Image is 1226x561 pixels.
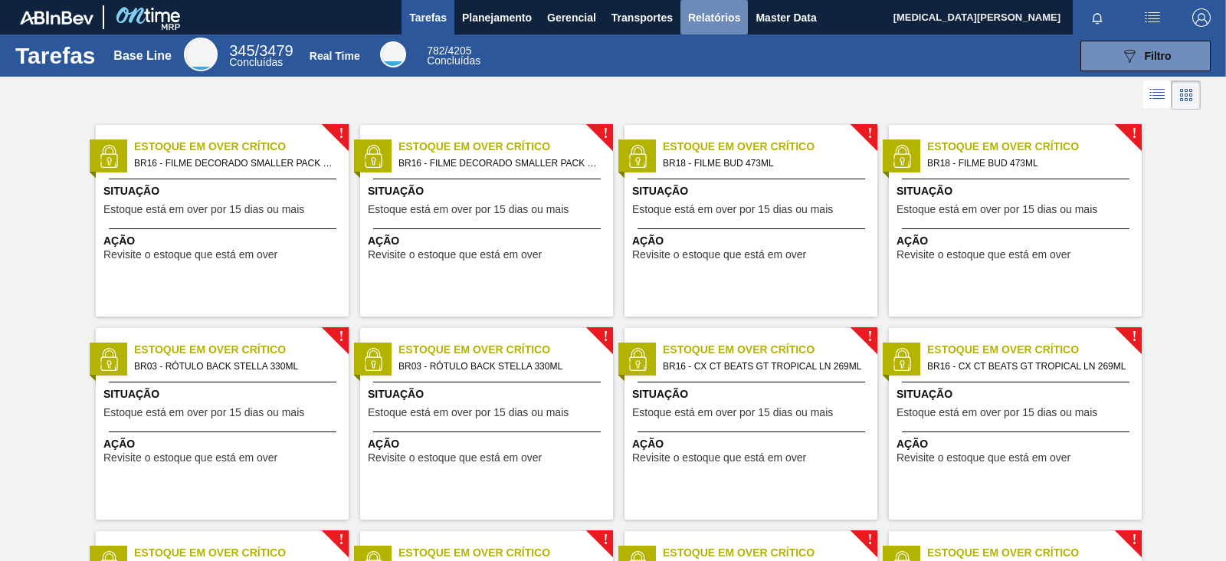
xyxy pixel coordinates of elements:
img: TNhmsLtSVTkK8tSr43FrP2fwEKptu5GPRR3wAAAABJRU5ErkJggg== [20,11,93,25]
span: Situação [897,386,1138,402]
span: ! [339,331,343,343]
span: Revisite o estoque que está em over [103,452,277,464]
span: Estoque está em over por 15 dias ou mais [897,204,1097,215]
img: status [626,348,649,371]
span: ! [603,128,608,139]
span: / 3479 [229,42,293,59]
span: Revisite o estoque que está em over [897,249,1070,261]
span: Ação [632,233,874,249]
span: Estoque está em over por 15 dias ou mais [897,407,1097,418]
button: Notificações [1073,7,1122,28]
span: Transportes [611,8,673,27]
h1: Tarefas [15,47,96,64]
img: status [97,348,120,371]
img: Logout [1192,8,1211,27]
span: Revisite o estoque que está em over [368,452,542,464]
span: ! [339,128,343,139]
span: Estoque em Over Crítico [134,342,349,358]
span: ! [867,128,872,139]
span: BR16 - FILME DECORADO SMALLER PACK 269ML [134,155,336,172]
span: BR16 - FILME DECORADO SMALLER PACK 269ML [398,155,601,172]
span: Revisite o estoque que está em over [103,249,277,261]
span: Ação [897,436,1138,452]
span: Estoque em Over Crítico [398,342,613,358]
div: Visão em Lista [1143,80,1172,110]
span: ! [867,331,872,343]
span: Situação [103,183,345,199]
span: Revisite o estoque que está em over [897,452,1070,464]
span: BR03 - RÓTULO BACK STELLA 330ML [134,358,336,375]
span: / 4205 [427,44,471,57]
span: Situação [368,183,609,199]
span: Estoque está em over por 15 dias ou mais [103,204,304,215]
span: Relatórios [688,8,740,27]
img: status [890,145,913,168]
img: status [890,348,913,371]
span: Tarefas [409,8,447,27]
span: Situação [632,183,874,199]
span: Estoque em Over Crítico [663,545,877,561]
span: Estoque em Over Crítico [398,545,613,561]
div: Real Time [380,41,406,67]
img: userActions [1143,8,1162,27]
span: Situação [368,386,609,402]
span: Ação [368,436,609,452]
span: Estoque está em over por 15 dias ou mais [632,407,833,418]
span: BR18 - FILME BUD 473ML [663,155,865,172]
span: Estoque em Over Crítico [134,545,349,561]
span: Estoque está em over por 15 dias ou mais [103,407,304,418]
span: Estoque em Over Crítico [663,139,877,155]
span: BR16 - CX CT BEATS GT TROPICAL LN 269ML [927,358,1129,375]
span: Revisite o estoque que está em over [368,249,542,261]
span: ! [603,331,608,343]
div: Base Line [184,38,218,71]
span: Situação [103,386,345,402]
span: ! [339,534,343,546]
span: Filtro [1145,50,1172,62]
span: Estoque em Over Crítico [398,139,613,155]
span: ! [1132,534,1136,546]
span: Ação [103,436,345,452]
span: Estoque em Over Crítico [134,139,349,155]
span: Estoque está em over por 15 dias ou mais [368,204,569,215]
span: Situação [897,183,1138,199]
span: Concluídas [229,56,283,68]
img: status [362,145,385,168]
span: Ação [103,233,345,249]
span: 782 [427,44,444,57]
span: Gerencial [547,8,596,27]
span: Estoque em Over Crítico [927,139,1142,155]
span: ! [1132,128,1136,139]
span: ! [867,534,872,546]
span: Ação [368,233,609,249]
span: Planejamento [462,8,532,27]
span: Ação [632,436,874,452]
span: ! [603,534,608,546]
span: Estoque em Over Crítico [927,545,1142,561]
span: Estoque em Over Crítico [663,342,877,358]
span: ! [1132,331,1136,343]
span: Situação [632,386,874,402]
span: Revisite o estoque que está em over [632,452,806,464]
span: 345 [229,42,254,59]
div: Base Line [229,44,293,67]
div: Base Line [113,49,172,63]
span: Estoque em Over Crítico [927,342,1142,358]
img: status [626,145,649,168]
span: BR18 - FILME BUD 473ML [927,155,1129,172]
button: Filtro [1080,41,1211,71]
div: Real Time [310,50,360,62]
span: Master Data [756,8,816,27]
span: Ação [897,233,1138,249]
img: status [97,145,120,168]
span: Estoque está em over por 15 dias ou mais [632,204,833,215]
span: Revisite o estoque que está em over [632,249,806,261]
span: Estoque está em over por 15 dias ou mais [368,407,569,418]
span: Concluídas [427,54,480,67]
span: BR03 - RÓTULO BACK STELLA 330ML [398,358,601,375]
img: status [362,348,385,371]
div: Real Time [427,46,480,66]
div: Visão em Cards [1172,80,1201,110]
span: BR16 - CX CT BEATS GT TROPICAL LN 269ML [663,358,865,375]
